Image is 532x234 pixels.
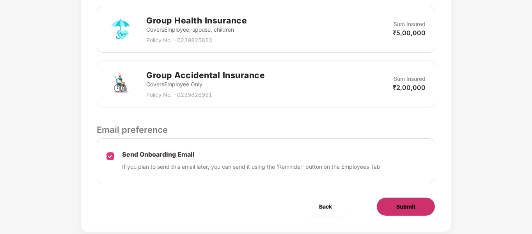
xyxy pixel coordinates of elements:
[393,29,426,37] p: ₹5,00,000
[97,123,435,136] p: Email preference
[376,197,435,216] button: Submit
[146,36,247,45] p: Policy No. - 0239825823
[393,83,426,92] p: ₹2,00,000
[122,163,380,171] p: If you plan to send this email later, you can send it using the ‘Reminder’ button on the Employee...
[146,25,247,34] p: Covers Employee, spouse, children
[146,91,265,99] p: Policy No. - 0239826991
[394,75,426,83] p: Sum Insured
[300,197,351,216] button: Back
[146,69,265,82] h2: Group Accidental Insurance
[319,202,332,211] span: Back
[122,150,380,159] p: Send Onboarding Email
[146,14,247,27] h2: Group Health Insurance
[106,15,135,43] img: svg+xml;base64,PHN2ZyB4bWxucz0iaHR0cDovL3d3dy53My5vcmcvMjAwMC9zdmciIHdpZHRoPSI3MiIgaGVpZ2h0PSI3Mi...
[146,80,265,89] p: Covers Employee Only
[396,202,415,211] span: Submit
[394,20,426,29] p: Sum Insured
[106,70,135,98] img: svg+xml;base64,PHN2ZyB4bWxucz0iaHR0cDovL3d3dy53My5vcmcvMjAwMC9zdmciIHdpZHRoPSI3MiIgaGVpZ2h0PSI3Mi...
